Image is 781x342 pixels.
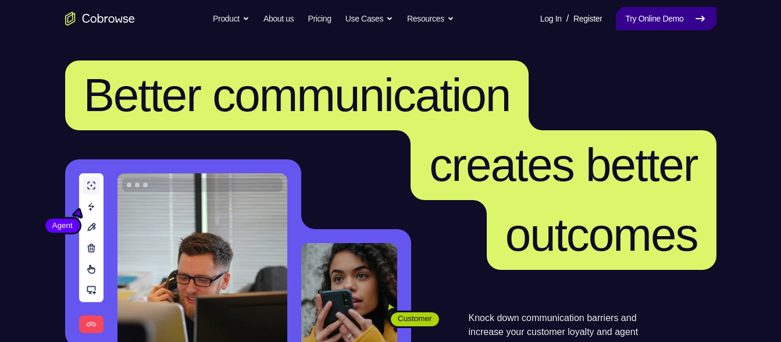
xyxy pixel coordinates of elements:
[213,7,249,30] button: Product
[345,7,393,30] button: Use Cases
[263,7,294,30] a: About us
[429,139,697,191] span: creates better
[616,7,716,30] a: Try Online Demo
[573,7,602,30] a: Register
[407,7,454,30] button: Resources
[65,12,135,26] a: Go to the home page
[540,7,562,30] a: Log In
[84,69,511,121] span: Better communication
[566,12,569,26] span: /
[308,7,331,30] a: Pricing
[505,209,698,261] span: outcomes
